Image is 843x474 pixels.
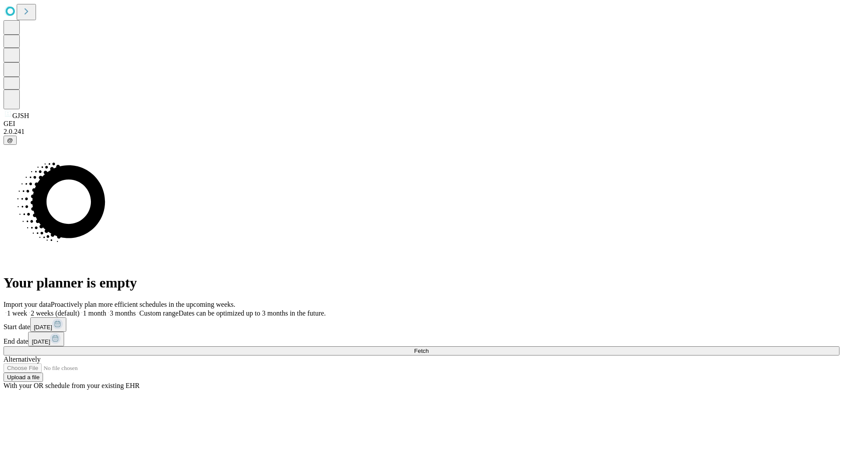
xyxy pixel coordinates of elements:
span: Import your data [4,301,51,308]
div: 2.0.241 [4,128,839,136]
button: [DATE] [30,317,66,332]
span: Custom range [139,309,178,317]
span: With your OR schedule from your existing EHR [4,382,140,389]
span: [DATE] [32,338,50,345]
span: Fetch [414,348,429,354]
span: 2 weeks (default) [31,309,79,317]
span: GJSH [12,112,29,119]
span: 1 month [83,309,106,317]
button: Upload a file [4,373,43,382]
span: 1 week [7,309,27,317]
span: [DATE] [34,324,52,330]
span: Dates can be optimized up to 3 months in the future. [179,309,326,317]
span: Alternatively [4,355,40,363]
span: Proactively plan more efficient schedules in the upcoming weeks. [51,301,235,308]
div: End date [4,332,839,346]
span: 3 months [110,309,136,317]
h1: Your planner is empty [4,275,839,291]
span: @ [7,137,13,144]
div: Start date [4,317,839,332]
button: @ [4,136,17,145]
button: Fetch [4,346,839,355]
button: [DATE] [28,332,64,346]
div: GEI [4,120,839,128]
